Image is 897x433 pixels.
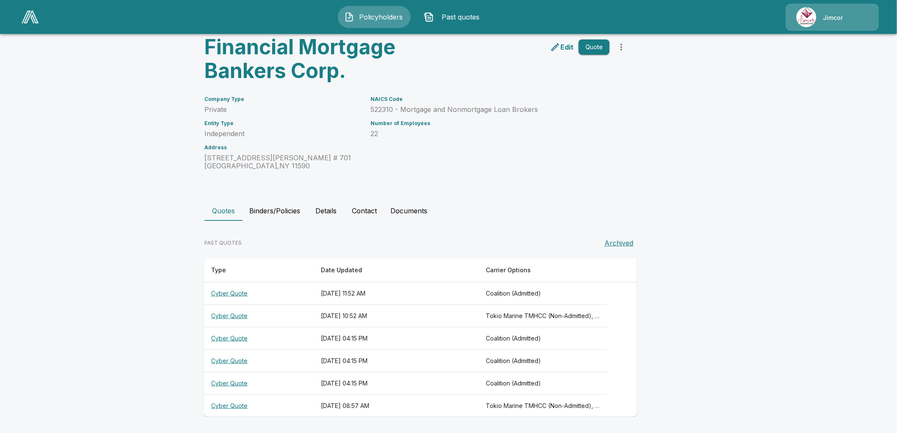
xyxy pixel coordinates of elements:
[204,258,637,417] table: responsive table
[314,327,479,350] th: [DATE] 04:15 PM
[418,6,490,28] button: Past quotes IconPast quotes
[307,201,345,221] button: Details
[204,258,314,282] th: Type
[204,372,314,395] th: Cyber Quote
[479,282,607,305] th: Coalition (Admitted)
[338,6,411,28] button: Policyholders IconPolicyholders
[370,96,610,102] h6: NAICS Code
[479,258,607,282] th: Carrier Options
[204,145,360,151] h6: Address
[345,201,384,221] button: Contact
[204,201,693,221] div: policyholder tabs
[204,350,314,372] th: Cyber Quote
[437,12,484,22] span: Past quotes
[314,258,479,282] th: Date Updated
[549,40,575,54] a: edit
[344,12,354,22] img: Policyholders Icon
[479,372,607,395] th: Coalition (Admitted)
[204,120,360,126] h6: Entity Type
[479,350,607,372] th: Coalition (Admitted)
[204,106,360,114] p: Private
[204,130,360,138] p: Independent
[579,39,610,55] button: Quote
[479,327,607,350] th: Coalition (Admitted)
[384,201,434,221] button: Documents
[560,42,574,52] p: Edit
[479,305,607,327] th: Tokio Marine TMHCC (Non-Admitted), At-Bay (Non-Admitted), Elpha (Non-Admitted) Enhanced, Elpha (N...
[370,120,610,126] h6: Number of Employees
[601,235,637,251] button: Archived
[314,395,479,417] th: [DATE] 08:57 AM
[204,154,360,170] p: [STREET_ADDRESS][PERSON_NAME] # 701 [GEOGRAPHIC_DATA] , NY 11590
[479,395,607,417] th: Tokio Marine TMHCC (Non-Admitted), At-Bay (Non-Admitted), Beazley, Elpha (Non-Admitted) Enhanced,...
[204,395,314,417] th: Cyber Quote
[22,11,39,23] img: AA Logo
[204,11,414,83] h3: Meadowbrook Financial Mortgage Bankers Corp.
[314,282,479,305] th: [DATE] 11:52 AM
[314,372,479,395] th: [DATE] 04:15 PM
[204,239,242,247] p: PAST QUOTES
[314,305,479,327] th: [DATE] 10:52 AM
[613,39,630,56] button: more
[204,201,242,221] button: Quotes
[204,282,314,305] th: Cyber Quote
[358,12,404,22] span: Policyholders
[204,327,314,350] th: Cyber Quote
[314,350,479,372] th: [DATE] 04:15 PM
[370,106,610,114] p: 522310 - Mortgage and Nonmortgage Loan Brokers
[204,96,360,102] h6: Company Type
[424,12,434,22] img: Past quotes Icon
[242,201,307,221] button: Binders/Policies
[204,305,314,327] th: Cyber Quote
[370,130,610,138] p: 22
